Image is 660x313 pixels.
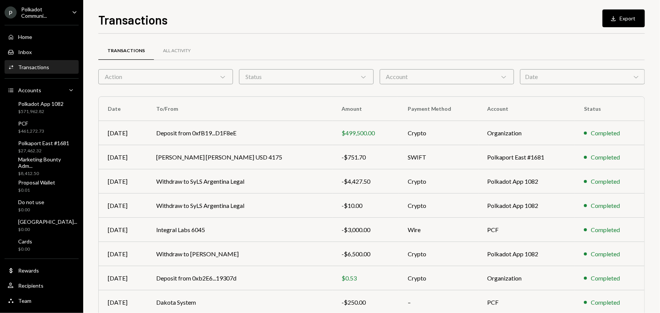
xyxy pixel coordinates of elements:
th: Payment Method [399,97,478,121]
div: -$6,500.00 [342,249,390,259]
td: Crypto [399,266,478,290]
a: Team [5,294,79,307]
a: Proposal Wallet$0.01 [5,177,79,195]
div: [DATE] [108,129,138,138]
th: Account [478,97,575,121]
div: -$751.70 [342,153,390,162]
div: Completed [591,129,620,138]
div: All Activity [163,48,191,54]
div: -$4,427.50 [342,177,390,186]
div: -$10.00 [342,201,390,210]
div: [DATE] [108,177,138,186]
div: $8,412.50 [18,170,76,177]
div: $0.01 [18,187,55,194]
td: Deposit from 0xb2E6...19307d [147,266,332,290]
a: Home [5,30,79,43]
div: PCF [18,120,44,127]
div: Proposal Wallet [18,179,55,186]
a: PCF$461,272.73 [5,118,79,136]
a: Do not use$0.00 [5,197,79,215]
div: Completed [591,153,620,162]
th: Amount [332,97,399,121]
a: Transactions [5,60,79,74]
a: Cards$0.00 [5,236,79,254]
div: Do not use [18,199,44,205]
div: $499,500.00 [342,129,390,138]
a: Marketing Bounty Adm...$8,412.50 [5,157,79,175]
td: Polkadot App 1082 [478,194,575,218]
td: Crypto [399,194,478,218]
td: [PERSON_NAME] [PERSON_NAME] USD 4175 [147,145,332,169]
div: Accounts [18,87,41,93]
div: Polkadot Communi... [21,6,66,19]
a: [GEOGRAPHIC_DATA]...$0.00 [5,216,80,234]
h1: Transactions [98,12,168,27]
td: Polkadot App 1082 [478,169,575,194]
div: Polkadot App 1082 [18,101,64,107]
a: Transactions [98,41,154,60]
div: Completed [591,298,620,307]
td: Integral Labs 6045 [147,218,332,242]
div: Completed [591,249,620,259]
a: Recipients [5,279,79,292]
th: To/From [147,97,332,121]
div: [DATE] [108,274,138,283]
div: Transactions [107,48,145,54]
div: -$3,000.00 [342,225,390,234]
div: Transactions [18,64,49,70]
div: Marketing Bounty Adm... [18,156,76,169]
div: Completed [591,177,620,186]
div: Recipients [18,282,43,289]
td: Polkadot App 1082 [478,242,575,266]
div: [DATE] [108,249,138,259]
td: Organization [478,266,575,290]
div: Action [98,69,233,84]
div: Team [18,298,31,304]
div: $461,272.73 [18,128,44,135]
div: Home [18,34,32,40]
div: $27,462.32 [18,148,69,154]
div: Completed [591,201,620,210]
div: [DATE] [108,153,138,162]
td: Withdraw to SyLS Argentina Legal [147,169,332,194]
div: P [5,6,17,19]
div: Completed [591,225,620,234]
div: -$250.00 [342,298,390,307]
div: Status [239,69,374,84]
td: Withdraw to SyLS Argentina Legal [147,194,332,218]
div: Cards [18,238,32,245]
td: Wire [399,218,478,242]
td: Crypto [399,121,478,145]
th: Date [99,97,147,121]
td: PCF [478,218,575,242]
div: $0.00 [18,226,77,233]
div: [DATE] [108,225,138,234]
td: Crypto [399,169,478,194]
td: Deposit from 0xfB19...D1F8eE [147,121,332,145]
a: All Activity [154,41,200,60]
div: Date [520,69,645,84]
div: $0.53 [342,274,390,283]
button: Export [603,9,645,27]
td: SWIFT [399,145,478,169]
td: Polkaport East #1681 [478,145,575,169]
a: Rewards [5,263,79,277]
th: Status [575,97,644,121]
div: [DATE] [108,298,138,307]
div: $571,962.82 [18,108,64,115]
a: Polkadot App 1082$571,962.82 [5,98,79,116]
td: Withdraw to [PERSON_NAME] [147,242,332,266]
a: Polkaport East #1681$27,462.32 [5,138,79,156]
td: Crypto [399,242,478,266]
div: Polkaport East #1681 [18,140,69,146]
div: Completed [591,274,620,283]
div: [DATE] [108,201,138,210]
td: Organization [478,121,575,145]
div: Rewards [18,267,39,274]
div: [GEOGRAPHIC_DATA]... [18,218,77,225]
div: Inbox [18,49,32,55]
a: Accounts [5,83,79,97]
a: Inbox [5,45,79,59]
div: Account [380,69,514,84]
div: $0.00 [18,246,32,253]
